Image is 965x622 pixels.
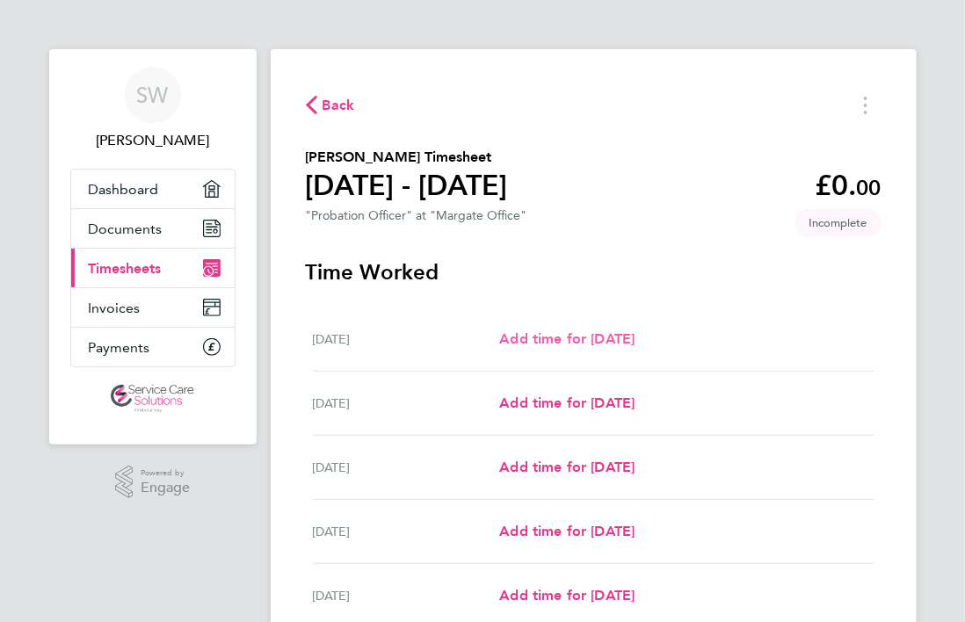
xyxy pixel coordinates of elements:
div: "Probation Officer" at "Margate Office" [306,208,527,223]
h1: [DATE] - [DATE] [306,168,508,203]
button: Back [306,94,355,116]
div: [DATE] [313,329,500,350]
img: servicecare-logo-retina.png [111,385,193,413]
span: 00 [857,175,882,200]
span: SW [137,83,169,106]
span: Add time for [DATE] [499,330,635,347]
div: [DATE] [313,457,500,478]
app-decimal: £0. [816,169,882,202]
a: SW[PERSON_NAME] [70,67,236,151]
a: Add time for [DATE] [499,585,635,606]
a: Documents [71,209,235,248]
span: Add time for [DATE] [499,459,635,475]
a: Timesheets [71,249,235,287]
a: Add time for [DATE] [499,457,635,478]
span: Documents [89,221,163,237]
nav: Main navigation [49,49,257,445]
a: Invoices [71,288,235,327]
button: Timesheets Menu [850,91,882,119]
a: Add time for [DATE] [499,521,635,542]
span: Engage [141,481,190,495]
div: [DATE] [313,585,500,606]
a: Dashboard [71,170,235,208]
span: Dashboard [89,181,159,198]
a: Add time for [DATE] [499,329,635,350]
a: Payments [71,328,235,366]
span: Invoices [89,300,141,316]
span: Timesheets [89,260,162,277]
h3: Time Worked [306,258,882,286]
span: Susan-Anne Williams [70,130,236,151]
span: Add time for [DATE] [499,523,635,539]
span: This timesheet is Incomplete. [795,208,882,237]
span: Add time for [DATE] [499,587,635,604]
a: Go to home page [70,385,236,413]
div: [DATE] [313,521,500,542]
a: Powered byEngage [115,466,190,499]
div: [DATE] [313,393,500,414]
span: Payments [89,339,150,356]
span: Add time for [DATE] [499,394,635,411]
h2: [PERSON_NAME] Timesheet [306,147,508,168]
span: Back [323,95,355,116]
a: Add time for [DATE] [499,393,635,414]
span: Powered by [141,466,190,481]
